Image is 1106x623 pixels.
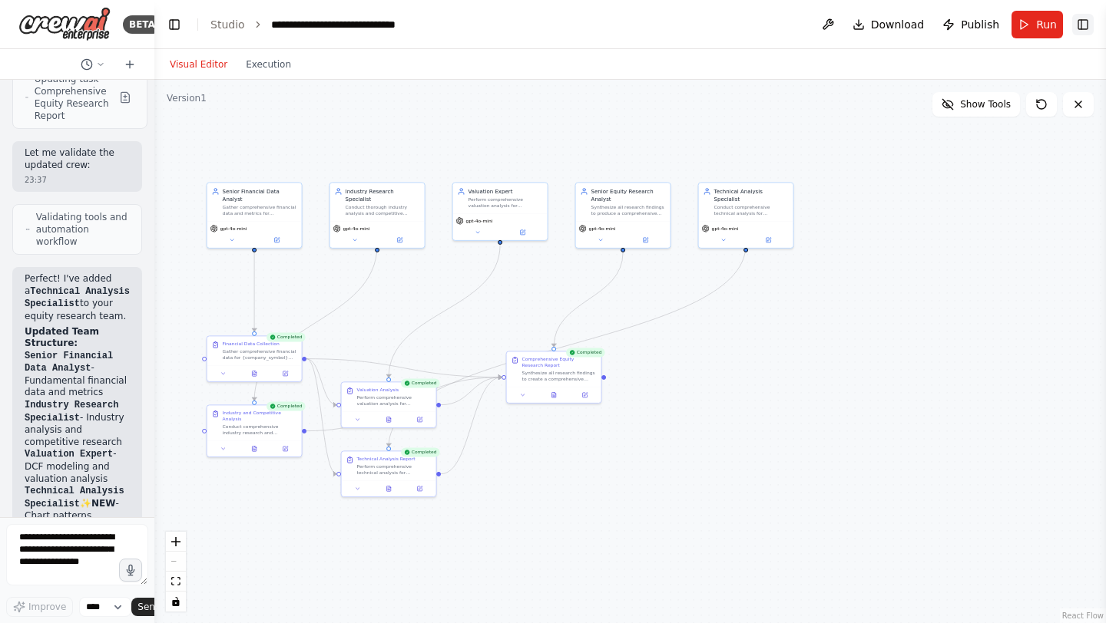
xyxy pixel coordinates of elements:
button: Send [131,598,179,616]
code: Senior Financial Data Analyst [25,351,113,374]
strong: NEW [91,498,115,509]
div: 23:37 [25,174,130,186]
button: Open in side panel [571,391,598,400]
button: Execution [237,55,300,74]
span: gpt-4o-mini [220,226,247,232]
div: Senior Equity Research Analyst [591,187,666,203]
div: Version 1 [167,92,207,104]
g: Edge from 31c841de-3f14-4713-9fc5-5caa5a03479b to c513ec7a-01b7-4e84-998e-93e52abc8103 [250,245,258,331]
div: Gather comprehensive financial data for {company_symbol} including: - Current stock price and 52-... [223,348,297,361]
div: CompletedTechnical Analysis ReportPerform comprehensive technical analysis for {company_symbol} c... [341,450,437,496]
img: Logo [18,7,111,41]
div: Completed [267,332,306,341]
button: Start a new chat [118,55,142,74]
g: Edge from 2eba38bb-077b-4db9-a98b-875dd1bb5014 to 2114c41c-0c6b-4fd7-a175-a1e74e3becee [385,245,750,447]
button: Open in side panel [255,236,299,245]
div: Senior Financial Data Analyst [223,187,297,203]
div: Conduct thorough industry analysis and competitive research for {company_symbol}, examining marke... [346,204,420,216]
p: Perfect! I've added a to your equity research team. [25,273,130,322]
g: Edge from b97e3ad3-c474-48a8-ae9c-46122d97fd62 to 9650534d-760d-4ebb-a624-6ac8ee40bd8a [250,245,381,400]
span: gpt-4o-mini [712,226,739,232]
div: Senior Financial Data AnalystGather comprehensive financial data and metrics for {company_symbol}... [207,182,303,249]
div: Synthesize all research findings to create a comprehensive equity research report for {company_sy... [522,370,597,382]
button: View output [373,415,405,424]
div: Industry Research Specialist [346,187,420,203]
span: Show Tools [960,98,1011,110]
code: Technical Analysis Specialist [25,486,124,509]
div: CompletedValuation AnalysisPerform comprehensive valuation analysis for {company_symbol} using mu... [341,381,437,428]
button: View output [373,484,405,493]
a: React Flow attribution [1062,611,1104,620]
div: Synthesize all research findings to produce a comprehensive equity research report for {company_s... [591,204,666,216]
button: Open in side panel [501,228,545,237]
div: Perform comprehensive valuation analysis for {company_symbol} using multiple methodologies includ... [469,196,543,209]
button: View output [238,444,270,453]
button: Show Tools [932,92,1020,117]
div: Completed [401,447,440,457]
button: Open in side panel [378,236,422,245]
button: Open in side panel [272,444,298,453]
code: Industry Research Specialist [25,400,118,424]
code: Valuation Expert [25,449,113,460]
button: Click to speak your automation idea [119,559,142,582]
button: toggle interactivity [166,592,186,611]
li: - Fundamental financial data and metrics [25,350,130,399]
div: Valuation Expert [469,187,543,195]
button: Hide left sidebar [164,14,185,35]
span: Improve [28,601,66,613]
li: - DCF modeling and valuation analysis [25,448,130,485]
button: Open in side panel [406,484,432,493]
g: Edge from de5bc4ab-dbf1-4ac3-aa8b-ba02ce73d5b9 to e0046eba-d695-42f9-bb61-4119e237ef8f [385,245,504,377]
g: Edge from c513ec7a-01b7-4e84-998e-93e52abc8103 to 2114c41c-0c6b-4fd7-a175-a1e74e3becee [306,355,336,478]
button: View output [538,391,570,400]
button: Run [1012,11,1063,38]
li: ✨ - Chart patterns, indicators, and trading signals [25,485,130,546]
div: CompletedComprehensive Equity Research ReportSynthesize all research findings to create a compreh... [506,351,602,404]
div: Industry Research SpecialistConduct thorough industry analysis and competitive research for {comp... [329,182,426,249]
div: BETA [123,15,161,34]
span: Publish [961,17,999,32]
span: gpt-4o-mini [466,218,493,224]
nav: breadcrumb [210,17,444,32]
div: CompletedFinancial Data CollectionGather comprehensive financial data for {company_symbol} includ... [207,335,303,382]
button: Open in side panel [272,369,298,378]
button: Improve [6,597,73,617]
div: Comprehensive Equity Research Report [522,356,597,368]
g: Edge from e0046eba-d695-42f9-bb61-4119e237ef8f to e4a88abd-e776-4a8a-88e1-1ba2b822b8be [441,374,502,409]
button: View output [238,369,270,378]
div: Senior Equity Research AnalystSynthesize all research findings to produce a comprehensive equity ... [575,182,671,249]
button: Open in side panel [406,415,432,424]
span: gpt-4o-mini [589,226,616,232]
div: CompletedIndustry and Competitive AnalysisConduct comprehensive industry research and competitive... [207,404,303,457]
button: Switch to previous chat [75,55,111,74]
div: Industry and Competitive Analysis [223,410,297,422]
span: Send [137,601,161,613]
span: Run [1036,17,1057,32]
strong: Updated Team Structure: [25,326,99,349]
button: Download [846,11,931,38]
div: Conduct comprehensive technical analysis for {company_symbol} including chart patterns, price act... [714,204,789,216]
span: Validating tools and automation workflow [36,211,129,248]
button: zoom in [166,532,186,552]
g: Edge from 3e03927a-4c4d-45aa-a4b1-3e2dd8e5f557 to e4a88abd-e776-4a8a-88e1-1ba2b822b8be [550,252,627,347]
a: Studio [210,18,245,31]
span: Updating task Comprehensive Equity Research Report [35,73,113,122]
li: - Industry analysis and competitive research [25,399,130,448]
div: Technical Analysis Report [357,456,416,462]
g: Edge from c513ec7a-01b7-4e84-998e-93e52abc8103 to e4a88abd-e776-4a8a-88e1-1ba2b822b8be [306,355,502,381]
div: Completed [566,348,605,357]
div: Technical Analysis SpecialistConduct comprehensive technical analysis for {company_symbol} includ... [698,182,794,249]
div: Perform comprehensive technical analysis for {company_symbol} covering: - Current price trend ana... [357,463,432,476]
button: Show right sidebar [1072,14,1094,35]
g: Edge from 2114c41c-0c6b-4fd7-a175-a1e74e3becee to e4a88abd-e776-4a8a-88e1-1ba2b822b8be [441,374,502,478]
div: Valuation ExpertPerform comprehensive valuation analysis for {company_symbol} using multiple meth... [452,182,548,241]
button: Visual Editor [161,55,237,74]
div: Conduct comprehensive industry research and competitive analysis for {company_symbol}: - Industry... [223,424,297,436]
code: Technical Analysis Specialist [25,286,130,310]
div: Valuation Analysis [357,387,399,393]
button: fit view [166,572,186,592]
div: Perform comprehensive valuation analysis for {company_symbol} using multiple methodologies: - Bui... [357,394,432,407]
p: Let me validate the updated crew: [25,147,130,171]
div: Gather comprehensive financial data and metrics for {company_symbol}, including stock performance... [223,204,297,216]
div: React Flow controls [166,532,186,611]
